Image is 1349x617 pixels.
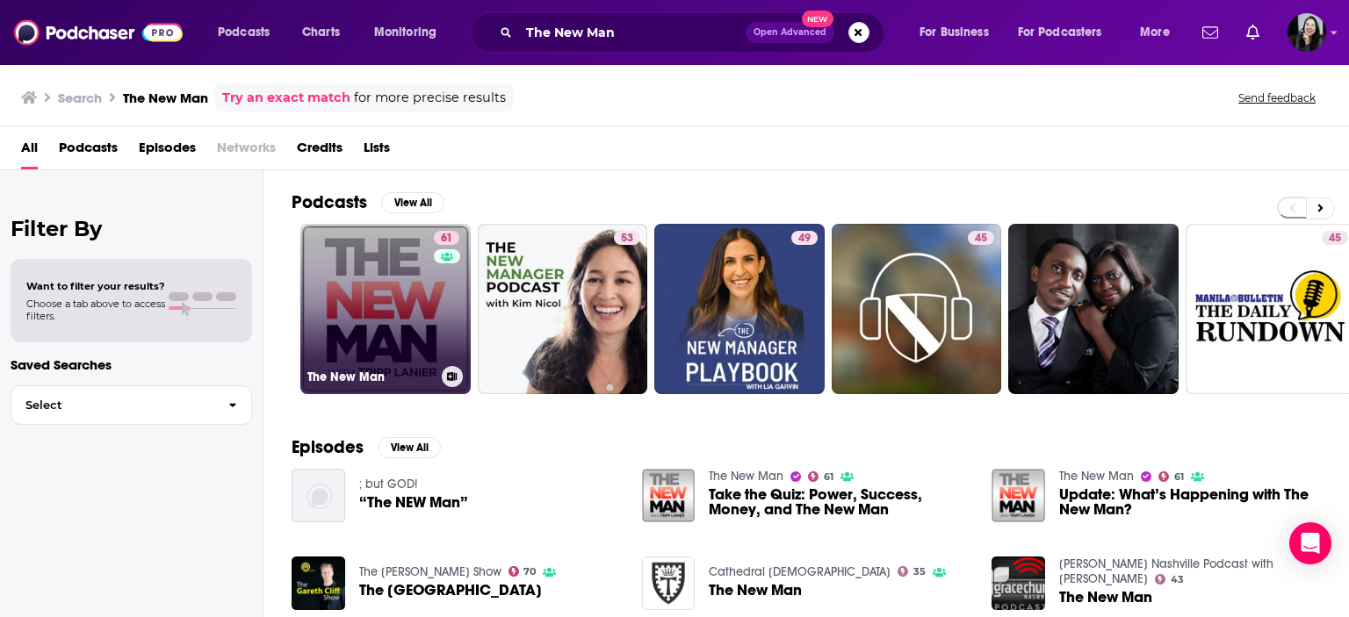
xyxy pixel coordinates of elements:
h2: Filter By [11,216,252,241]
a: 49 [654,224,825,394]
img: The New Man Cave [292,556,345,610]
a: The New Man Cave [359,583,542,598]
span: Open Advanced [754,28,826,37]
div: Search podcasts, credits, & more... [487,12,901,53]
a: ; but GOD! [359,477,417,491]
span: 61 [824,473,833,481]
a: 53 [614,231,640,245]
span: 53 [621,230,633,248]
a: Lists [364,133,390,169]
div: Open Intercom Messenger [1289,522,1331,564]
span: 43 [1171,576,1184,584]
span: for more precise results [354,88,506,108]
a: 61 [1158,471,1184,482]
a: All [21,133,38,169]
h2: Episodes [292,436,364,458]
a: PodcastsView All [292,191,444,213]
a: 45 [1322,231,1348,245]
span: Choose a tab above to access filters. [26,298,165,322]
a: Show notifications dropdown [1239,18,1266,47]
button: Select [11,385,252,425]
button: Show profile menu [1288,13,1326,52]
img: User Profile [1288,13,1326,52]
a: 61The New Man [300,224,471,394]
span: For Business [920,20,989,45]
span: The [GEOGRAPHIC_DATA] [359,583,542,598]
a: Credits [297,133,343,169]
span: New [802,11,833,27]
img: Take the Quiz: Power, Success, Money, and The New Man [642,469,696,522]
button: open menu [1006,18,1128,47]
a: The New Man [709,469,783,484]
img: “The NEW Man” [292,469,345,522]
span: Charts [302,20,340,45]
span: Select [11,399,214,411]
span: Podcasts [218,20,270,45]
button: open menu [206,18,292,47]
h3: The New Man [307,369,435,384]
a: 49 [791,231,818,245]
button: open menu [362,18,459,47]
a: Grace Church Nashville Podcast with Lindell Cooley [1059,556,1273,586]
span: The New Man [709,583,802,598]
button: open menu [907,18,1011,47]
a: 61 [808,471,833,482]
img: Update: What’s Happening with The New Man? [992,469,1045,522]
button: open menu [1128,18,1192,47]
span: More [1140,20,1170,45]
span: 35 [913,568,926,576]
a: Podcasts [59,133,118,169]
img: Podchaser - Follow, Share and Rate Podcasts [14,16,183,49]
a: The New Man [1059,590,1152,605]
img: The New Man [992,556,1045,610]
span: 61 [441,230,452,248]
span: Networks [217,133,276,169]
span: Monitoring [374,20,436,45]
span: 45 [1329,230,1341,248]
span: 45 [975,230,987,248]
h3: The New Man [123,90,208,106]
span: 49 [798,230,811,248]
a: 35 [898,566,926,577]
a: Update: What’s Happening with The New Man? [1059,487,1321,517]
a: 53 [478,224,648,394]
a: 61 [434,231,459,245]
span: Want to filter your results? [26,280,165,292]
button: Open AdvancedNew [746,22,834,43]
a: The New Man [1059,469,1134,484]
a: Episodes [139,133,196,169]
span: 70 [523,568,536,576]
a: Show notifications dropdown [1195,18,1225,47]
span: 61 [1174,473,1184,481]
a: Charts [291,18,350,47]
button: View All [381,192,444,213]
a: 70 [509,566,537,577]
span: Logged in as marypoffenroth [1288,13,1326,52]
a: Take the Quiz: Power, Success, Money, and The New Man [709,487,970,517]
a: 43 [1155,574,1184,585]
a: 45 [832,224,1002,394]
a: The Gareth Cliff Show [359,564,501,579]
a: “The NEW Man” [359,495,468,510]
a: Cathedral Church of the Advent [709,564,891,579]
h2: Podcasts [292,191,367,213]
a: EpisodesView All [292,436,441,458]
p: Saved Searches [11,356,252,373]
a: Try an exact match [222,88,350,108]
img: The New Man [642,556,696,610]
a: 45 [968,231,994,245]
